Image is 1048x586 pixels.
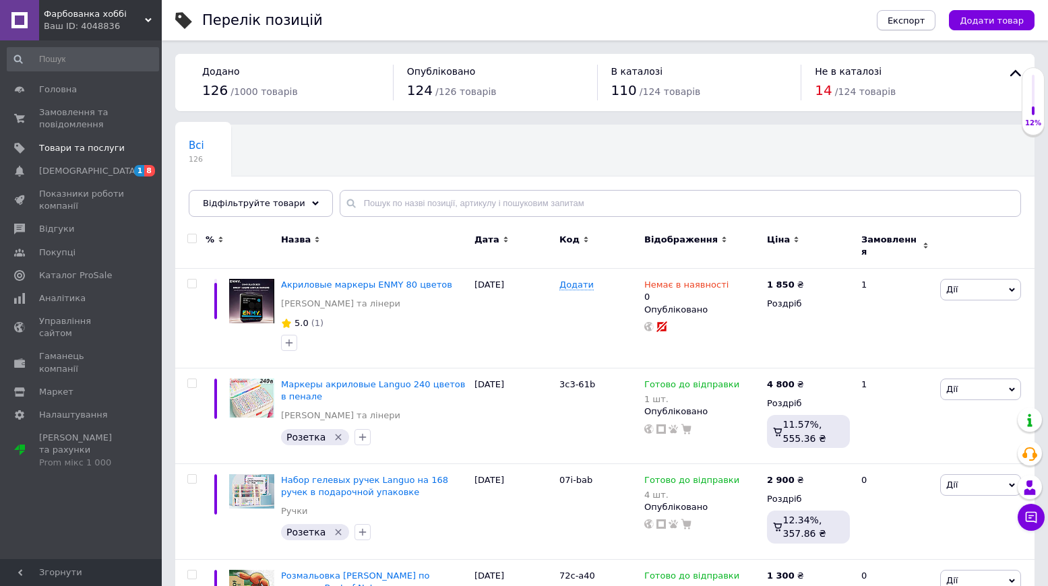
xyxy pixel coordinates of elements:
[39,247,75,259] span: Покупці
[206,234,214,246] span: %
[340,190,1021,217] input: Пошук по назві позиції, артикулу і пошуковим запитам
[39,269,112,282] span: Каталог ProSale
[39,350,125,375] span: Гаманець компанії
[644,501,760,513] div: Опубліковано
[559,280,594,290] span: Додати
[144,165,155,176] span: 8
[1022,119,1044,128] div: 12%
[39,188,125,212] span: Показники роботи компанії
[281,410,400,422] a: [PERSON_NAME] та лінери
[853,463,937,559] div: 0
[559,475,592,485] span: 07i-bab
[767,570,804,582] div: ₴
[471,463,556,559] div: [DATE]
[407,82,433,98] span: 124
[888,15,925,26] span: Експорт
[281,234,311,246] span: Назва
[39,292,86,304] span: Аналітика
[203,198,305,208] span: Відфільтруйте товари
[767,279,804,291] div: ₴
[39,106,125,131] span: Замовлення та повідомлення
[333,527,344,538] svg: Видалити мітку
[946,575,958,585] span: Дії
[960,15,1024,26] span: Додати товар
[229,474,274,509] img: Набор гелевых ручек Languo на 168 ручек в подарочной упаковке
[767,571,795,581] b: 1 300
[281,475,448,497] a: Набор гелевых ручек Languo на 168 ручек в подарочной упаковке
[815,82,832,98] span: 14
[39,432,125,469] span: [PERSON_NAME] та рахунки
[644,304,760,316] div: Опубліковано
[644,234,718,246] span: Відображення
[202,82,228,98] span: 126
[946,284,958,294] span: Дії
[783,419,826,443] span: 11.57%, 555.36 ₴
[311,318,323,328] span: (1)
[946,384,958,394] span: Дії
[39,457,125,469] div: Prom мікс 1 000
[407,66,476,77] span: Опубліковано
[559,571,595,581] span: 72c-a40
[767,474,804,486] div: ₴
[39,165,139,177] span: [DEMOGRAPHIC_DATA]
[767,397,850,410] div: Роздріб
[286,432,326,443] span: Розетка
[767,280,795,290] b: 1 850
[333,432,344,443] svg: Видалити мітку
[39,142,125,154] span: Товари та послуги
[783,515,826,539] span: 12.34%, 357.86 ₴
[295,318,309,328] span: 5.0
[815,66,882,77] span: Не в каталозі
[39,409,108,421] span: Налаштування
[853,269,937,368] div: 1
[767,379,804,391] div: ₴
[644,490,739,500] div: 4 шт.
[230,86,297,97] span: / 1000 товарів
[281,298,400,310] a: [PERSON_NAME] та лінери
[611,82,637,98] span: 110
[134,165,145,176] span: 1
[946,480,958,490] span: Дії
[877,10,936,30] button: Експорт
[435,86,496,97] span: / 126 товарів
[559,234,580,246] span: Код
[644,379,739,393] span: Готово до відправки
[39,223,74,235] span: Відгуки
[202,66,239,77] span: Додано
[474,234,499,246] span: Дата
[44,20,162,32] div: Ваш ID: 4048836
[767,234,790,246] span: Ціна
[767,298,850,310] div: Роздріб
[281,505,308,517] a: Ручки
[189,154,204,164] span: 126
[644,571,739,585] span: Готово до відправки
[853,368,937,464] div: 1
[281,379,465,401] a: Маркеры акриловые Languo 240 цветов в пенале
[767,493,850,505] div: Роздріб
[281,280,452,290] a: Акриловые маркеры ENMY 80 цветов
[229,279,274,323] img: Акриловые маркеры ENMY 80 цветов
[644,279,729,303] div: 0
[559,379,595,389] span: 3c3-61b
[640,86,700,97] span: / 124 товарів
[39,315,125,339] span: Управління сайтом
[767,475,795,485] b: 2 900
[7,47,159,71] input: Пошук
[189,139,204,152] span: Всі
[644,280,729,294] span: Немає в наявності
[1018,504,1045,531] button: Чат з покупцем
[39,84,77,96] span: Головна
[644,405,760,418] div: Опубліковано
[767,379,795,389] b: 4 800
[861,234,919,258] span: Замовлення
[39,386,73,398] span: Маркет
[471,368,556,464] div: [DATE]
[202,13,323,28] div: Перелік позицій
[471,269,556,368] div: [DATE]
[644,475,739,489] span: Готово до відправки
[286,527,326,538] span: Розетка
[229,379,274,418] img: Маркеры акриловые Languo 240 цветов в пенале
